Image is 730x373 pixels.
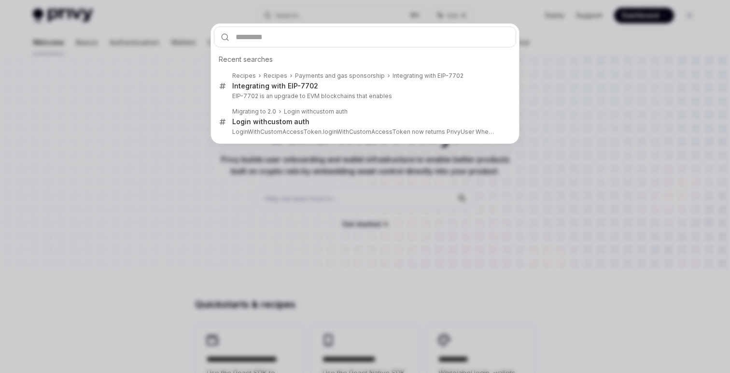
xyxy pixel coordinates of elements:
p: LoginWithCustomAccessToken.loginWithCustomAccessToken now returns PrivyUser When initializing the P [232,128,496,136]
b: 7702 [301,82,318,90]
div: Integrating with EIP- [232,82,318,90]
div: Migrating to 2.0 [232,108,276,115]
span: Recent searches [219,55,273,64]
b: custom auth [267,117,309,126]
div: Recipes [232,72,256,80]
div: Recipes [264,72,287,80]
p: EIP-7702 is an upgrade to EVM blockchains that enables [232,92,496,100]
b: custom auth [313,108,348,115]
div: Login with [284,108,348,115]
div: Integrating with EIP-7702 [393,72,463,80]
div: Login with [232,117,309,126]
div: Payments and gas sponsorship [295,72,385,80]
